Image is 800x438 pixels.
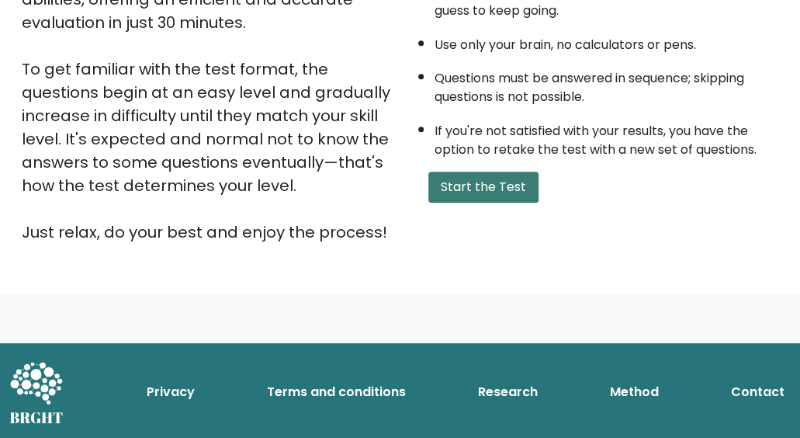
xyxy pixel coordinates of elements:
[472,377,544,408] a: Research
[428,172,539,203] button: Start the Test
[604,377,665,408] a: Method
[140,377,201,408] a: Privacy
[435,114,779,159] li: If you're not satisfied with your results, you have the option to retake the test with a new set ...
[435,28,779,54] li: Use only your brain, no calculators or pens.
[261,377,412,408] a: Terms and conditions
[435,61,779,106] li: Questions must be answered in sequence; skipping questions is not possible.
[725,377,791,408] a: Contact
